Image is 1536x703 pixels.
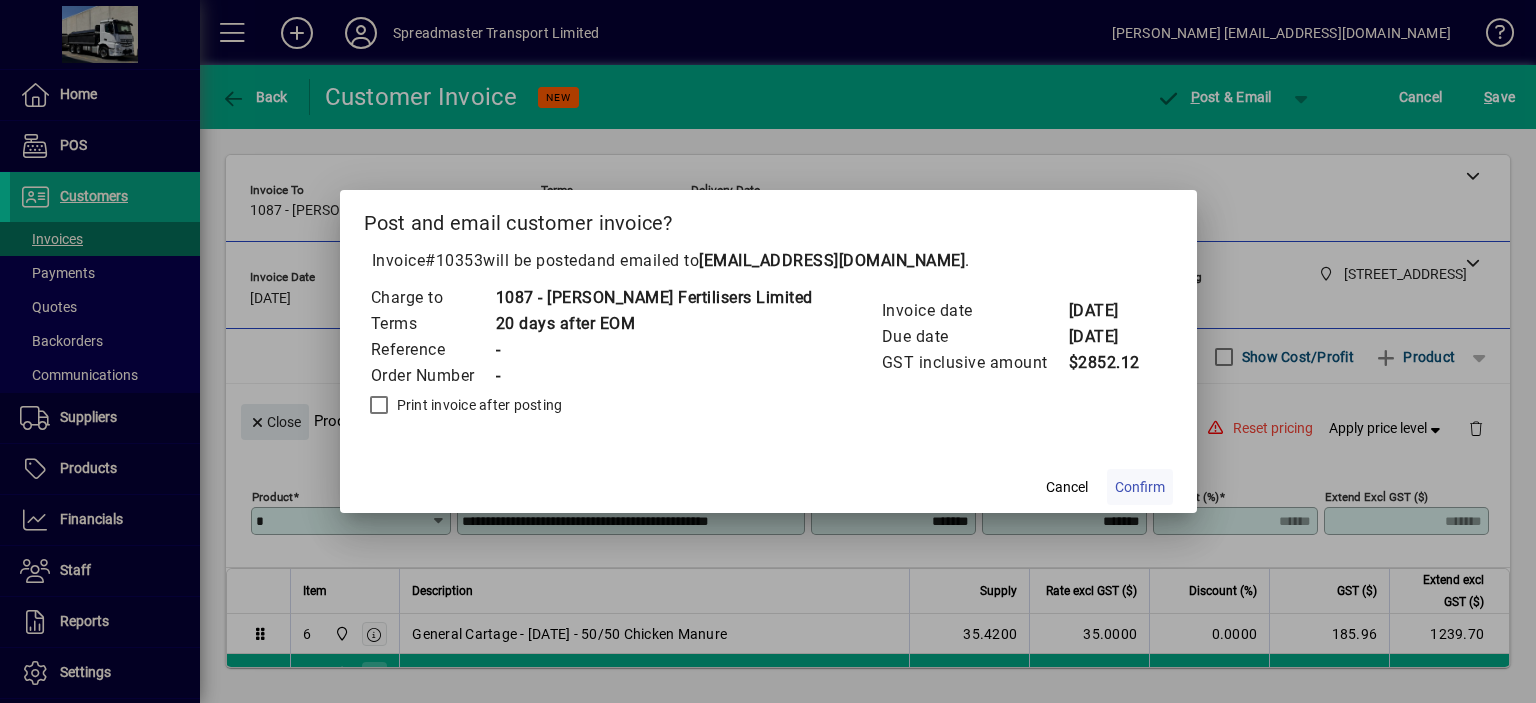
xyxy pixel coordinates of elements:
label: Print invoice after posting [393,395,563,415]
td: 1087 - [PERSON_NAME] Fertilisers Limited [495,285,813,311]
b: [EMAIL_ADDRESS][DOMAIN_NAME] [699,251,965,270]
td: Charge to [370,285,495,311]
td: Invoice date [881,298,1068,324]
td: [DATE] [1068,324,1148,350]
button: Cancel [1035,469,1099,505]
span: #10353 [425,251,483,270]
td: Order Number [370,363,495,389]
span: and emailed to [587,251,965,270]
button: Confirm [1107,469,1173,505]
td: $2852.12 [1068,350,1148,376]
td: - [495,337,813,363]
td: Reference [370,337,495,363]
td: Due date [881,324,1068,350]
p: Invoice will be posted . [364,249,1173,273]
h2: Post and email customer invoice? [340,190,1197,248]
td: - [495,363,813,389]
span: Cancel [1046,477,1088,498]
td: Terms [370,311,495,337]
span: Confirm [1115,477,1165,498]
td: 20 days after EOM [495,311,813,337]
td: GST inclusive amount [881,350,1068,376]
td: [DATE] [1068,298,1148,324]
